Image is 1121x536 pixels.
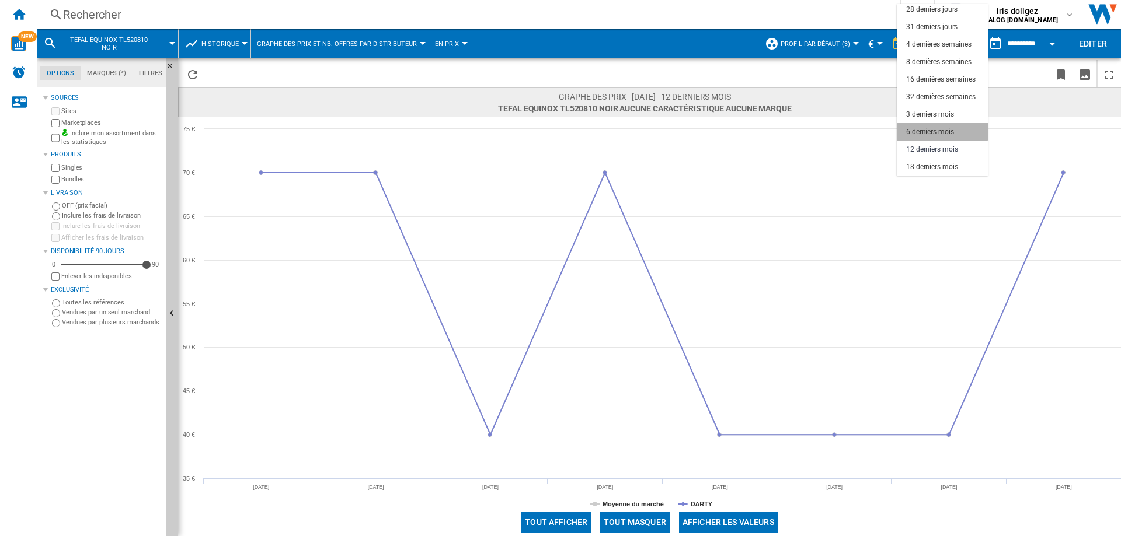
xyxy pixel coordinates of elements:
[906,145,958,155] div: 12 derniers mois
[906,57,972,67] div: 8 dernières semaines
[906,40,972,50] div: 4 dernières semaines
[906,75,976,85] div: 16 dernières semaines
[906,110,954,120] div: 3 derniers mois
[906,5,958,15] div: 28 derniers jours
[906,127,954,137] div: 6 derniers mois
[906,22,958,32] div: 31 derniers jours
[906,92,976,102] div: 32 dernières semaines
[906,162,958,172] div: 18 derniers mois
